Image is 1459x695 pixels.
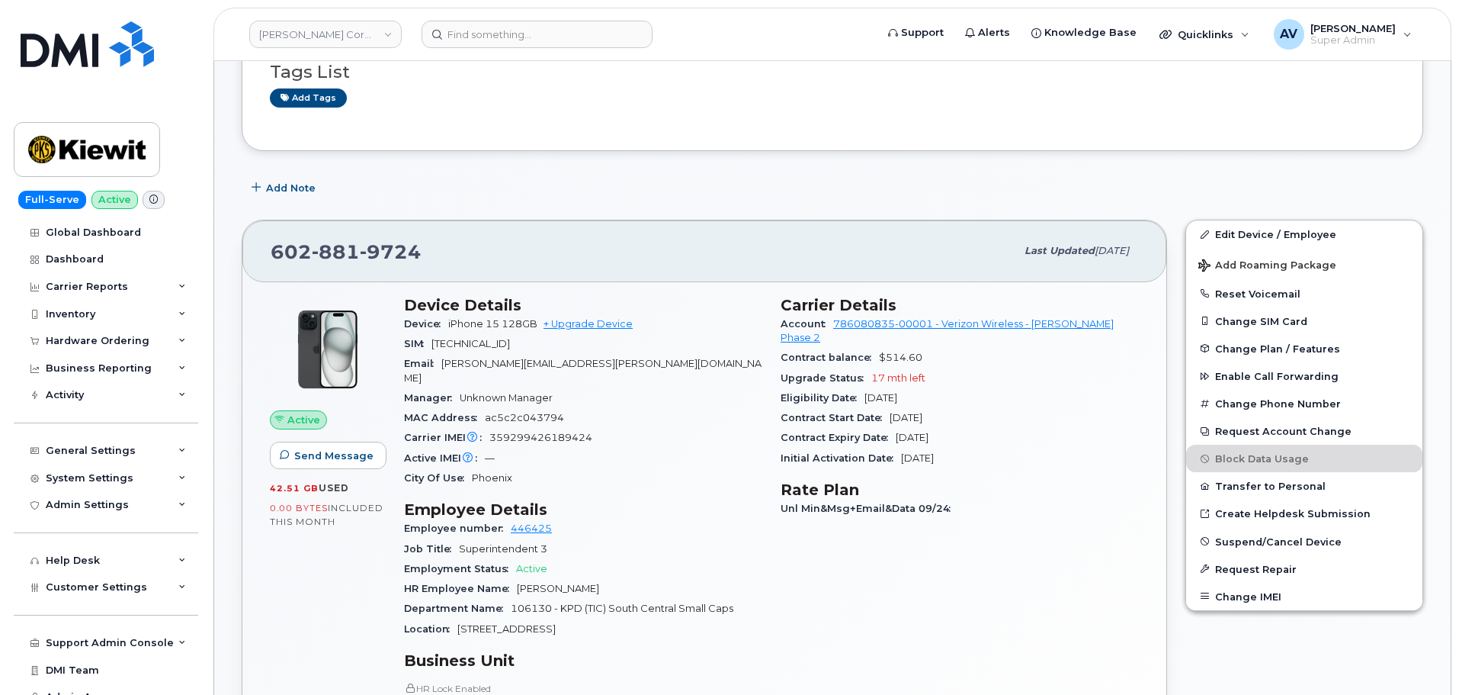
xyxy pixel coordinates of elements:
a: Support [877,18,954,48]
span: 0.00 Bytes [270,503,328,513]
span: Superintendent 3 [459,543,547,555]
span: Alerts [978,25,1010,40]
span: Upgrade Status [781,372,871,384]
span: 602 [271,240,422,263]
span: Employee number [404,523,511,534]
span: 359299426189424 [489,432,592,443]
h3: Tags List [270,63,1395,82]
span: 106130 - KPD (TIC) South Central Small Caps [511,603,733,614]
span: Change Plan / Features [1215,343,1340,354]
span: 881 [312,240,360,263]
span: Enable Call Forwarding [1215,371,1339,382]
button: Block Data Usage [1186,445,1422,472]
span: Knowledge Base [1044,25,1137,40]
h3: Employee Details [404,500,762,519]
span: Carrier IMEI [404,432,489,443]
span: Email [404,358,441,369]
span: 17 mth left [871,372,925,384]
h3: Business Unit [404,652,762,670]
a: 446425 [511,523,552,534]
button: Reset Voicemail [1186,280,1422,307]
span: [DATE] [864,392,897,404]
span: used [319,482,349,494]
span: [DATE] [901,452,934,464]
span: Job Title [404,543,459,555]
span: Device [404,318,448,330]
button: Request Account Change [1186,417,1422,445]
a: Knowledge Base [1021,18,1147,48]
span: SIM [404,338,431,349]
span: AV [1280,25,1297,43]
h3: Rate Plan [781,481,1139,499]
img: iPhone_15_Black.png [282,304,374,395]
span: Eligibility Date [781,392,864,404]
span: Location [404,623,457,635]
span: Last updated [1025,245,1095,256]
a: + Upgrade Device [544,318,633,330]
button: Suspend/Cancel Device [1186,528,1422,555]
button: Send Message [270,442,386,469]
span: — [485,452,495,464]
span: Unl Min&Msg+Email&Data 09/24 [781,503,958,514]
div: Quicklinks [1149,19,1260,50]
span: ac5c2c043794 [485,412,564,423]
button: Request Repair [1186,555,1422,583]
span: [DATE] [896,432,928,443]
a: Alerts [954,18,1021,48]
span: iPhone 15 128GB [448,318,537,330]
button: Add Roaming Package [1186,249,1422,280]
span: [PERSON_NAME] [1310,22,1396,34]
span: included this month [270,502,383,527]
span: Suspend/Cancel Device [1215,536,1342,547]
input: Find something... [422,21,653,48]
span: Phoenix [472,472,512,484]
span: 42.51 GB [270,483,319,494]
span: HR Employee Name [404,583,517,594]
button: Add Note [242,174,329,201]
span: Employment Status [404,563,516,574]
span: Contract balance [781,352,879,363]
span: Support [901,25,944,40]
span: Initial Activation Date [781,452,901,464]
button: Change SIM Card [1186,307,1422,335]
a: Create Helpdesk Submission [1186,500,1422,527]
a: Add tags [270,88,347,108]
button: Transfer to Personal [1186,472,1422,500]
span: Quicklinks [1178,28,1233,40]
span: Manager [404,392,460,404]
span: [TECHNICAL_ID] [431,338,510,349]
h3: Carrier Details [781,296,1139,314]
span: City Of Use [404,472,472,484]
span: [DATE] [890,412,922,423]
span: Send Message [294,449,374,463]
span: Unknown Manager [460,392,553,404]
span: [DATE] [1095,245,1129,256]
span: Contract Expiry Date [781,432,896,443]
span: [PERSON_NAME] [517,583,599,594]
p: HR Lock Enabled [404,682,762,695]
span: [STREET_ADDRESS] [457,623,556,635]
button: Enable Call Forwarding [1186,362,1422,390]
button: Change Plan / Features [1186,335,1422,362]
span: Add Note [266,181,316,195]
span: MAC Address [404,412,485,423]
span: Add Roaming Package [1198,259,1336,274]
span: Super Admin [1310,34,1396,47]
span: Contract Start Date [781,412,890,423]
button: Change IMEI [1186,583,1422,610]
span: Active IMEI [404,452,485,464]
span: 9724 [360,240,422,263]
iframe: Messenger Launcher [1393,629,1448,684]
span: Active [516,563,547,574]
h3: Device Details [404,296,762,314]
span: Active [287,413,320,427]
span: Department Name [404,603,511,614]
span: [PERSON_NAME][EMAIL_ADDRESS][PERSON_NAME][DOMAIN_NAME] [404,358,762,383]
a: 786080835-00001 - Verizon Wireless - [PERSON_NAME] Phase 2 [781,318,1114,343]
span: Account [781,318,833,330]
a: Kiewit Corporation [249,21,402,48]
div: Artem Volkov [1263,19,1422,50]
a: Edit Device / Employee [1186,220,1422,248]
span: $514.60 [879,352,922,363]
button: Change Phone Number [1186,390,1422,417]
